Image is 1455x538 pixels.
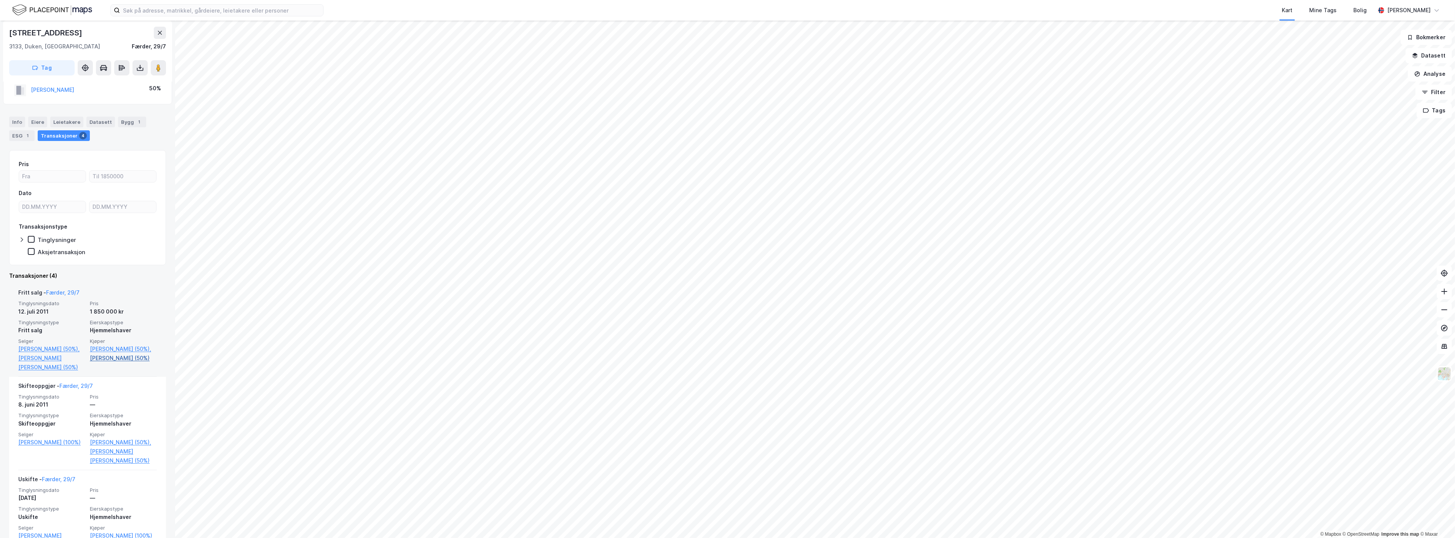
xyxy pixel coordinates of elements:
div: Hjemmelshaver [90,419,157,428]
div: 1 [136,118,143,126]
span: Eierskapstype [90,506,157,512]
div: Kart [1282,6,1292,15]
a: [PERSON_NAME] [PERSON_NAME] (50%) [90,447,157,465]
div: [DATE] [18,493,85,503]
div: [PERSON_NAME] [1387,6,1431,15]
div: Kontrollprogram for chat [1417,501,1455,538]
div: Pris [19,160,29,169]
input: DD.MM.YYYY [19,201,86,213]
span: Tinglysningsdato [18,300,85,307]
button: Bokmerker [1401,30,1452,45]
div: Transaksjoner (4) [9,271,166,280]
a: Improve this map [1382,532,1419,537]
a: Mapbox [1320,532,1341,537]
input: DD.MM.YYYY [89,201,156,213]
div: — [90,400,157,409]
div: Hjemmelshaver [90,326,157,335]
div: Transaksjonstype [19,222,67,231]
div: [STREET_ADDRESS] [9,27,84,39]
div: — [90,493,157,503]
span: Kjøper [90,525,157,531]
button: Tag [9,60,75,75]
a: [PERSON_NAME] (50%), [18,344,85,354]
div: 1 850 000 kr [90,307,157,316]
a: Færder, 29/7 [42,476,75,482]
button: Tags [1417,103,1452,118]
span: Kjøper [90,431,157,438]
span: Selger [18,525,85,531]
span: Eierskapstype [90,319,157,326]
input: Fra [19,171,86,182]
img: logo.f888ab2527a4732fd821a326f86c7f29.svg [12,3,92,17]
span: Tinglysningstype [18,412,85,419]
div: 8. juni 2011 [18,400,85,409]
div: Færder, 29/7 [132,42,166,51]
span: Pris [90,300,157,307]
div: Bolig [1353,6,1367,15]
div: Transaksjoner [38,130,90,141]
span: Tinglysningsdato [18,394,85,400]
div: Bygg [118,117,146,127]
img: Z [1437,367,1452,381]
div: Hjemmelshaver [90,512,157,522]
div: Aksjetransaksjon [38,248,85,256]
input: Søk på adresse, matrikkel, gårdeiere, leietakere eller personer [120,5,323,16]
div: Uskifte [18,512,85,522]
a: [PERSON_NAME] (50%), [90,438,157,447]
div: Eiere [28,117,47,127]
span: Pris [90,394,157,400]
input: Til 1850000 [89,171,156,182]
div: Info [9,117,25,127]
span: Selger [18,338,85,344]
button: Filter [1415,85,1452,100]
div: Tinglysninger [38,236,76,243]
div: 3133, Duken, [GEOGRAPHIC_DATA] [9,42,100,51]
span: Tinglysningstype [18,506,85,512]
div: 1 [24,132,32,139]
a: [PERSON_NAME] (50%), [90,344,157,354]
iframe: Chat Widget [1417,501,1455,538]
div: 12. juli 2011 [18,307,85,316]
div: Fritt salg - [18,288,80,300]
div: Fritt salg [18,326,85,335]
a: [PERSON_NAME] (100%) [18,438,85,447]
span: Tinglysningsdato [18,487,85,493]
a: OpenStreetMap [1343,532,1380,537]
div: Dato [19,189,32,198]
a: [PERSON_NAME] (50%) [90,354,157,363]
div: Uskifte - [18,475,75,487]
div: Leietakere [50,117,83,127]
a: [PERSON_NAME] [PERSON_NAME] (50%) [18,354,85,372]
div: ESG [9,130,35,141]
div: Skifteoppgjør [18,419,85,428]
a: Færder, 29/7 [46,289,80,296]
span: Pris [90,487,157,493]
span: Tinglysningstype [18,319,85,326]
div: 50% [149,84,161,93]
span: Eierskapstype [90,412,157,419]
button: Analyse [1408,66,1452,82]
a: Færder, 29/7 [59,383,93,389]
span: Selger [18,431,85,438]
div: Mine Tags [1309,6,1337,15]
div: Skifteoppgjør - [18,381,93,394]
div: 4 [79,132,87,139]
span: Kjøper [90,338,157,344]
button: Datasett [1406,48,1452,63]
div: Datasett [86,117,115,127]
